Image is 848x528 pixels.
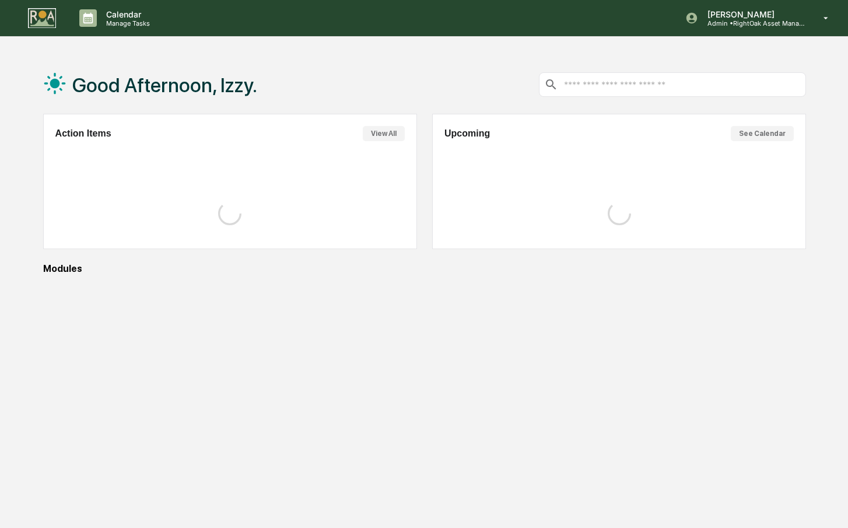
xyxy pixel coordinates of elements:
button: View All [363,126,405,141]
button: See Calendar [731,126,794,141]
h2: Action Items [55,128,111,139]
p: Admin • RightOak Asset Management, LLC [698,19,807,27]
p: [PERSON_NAME] [698,9,807,19]
p: Manage Tasks [97,19,156,27]
div: Modules [43,263,807,274]
h2: Upcoming [444,128,490,139]
p: Calendar [97,9,156,19]
img: logo [28,8,56,29]
h1: Good Afternoon, Izzy. [72,74,257,97]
